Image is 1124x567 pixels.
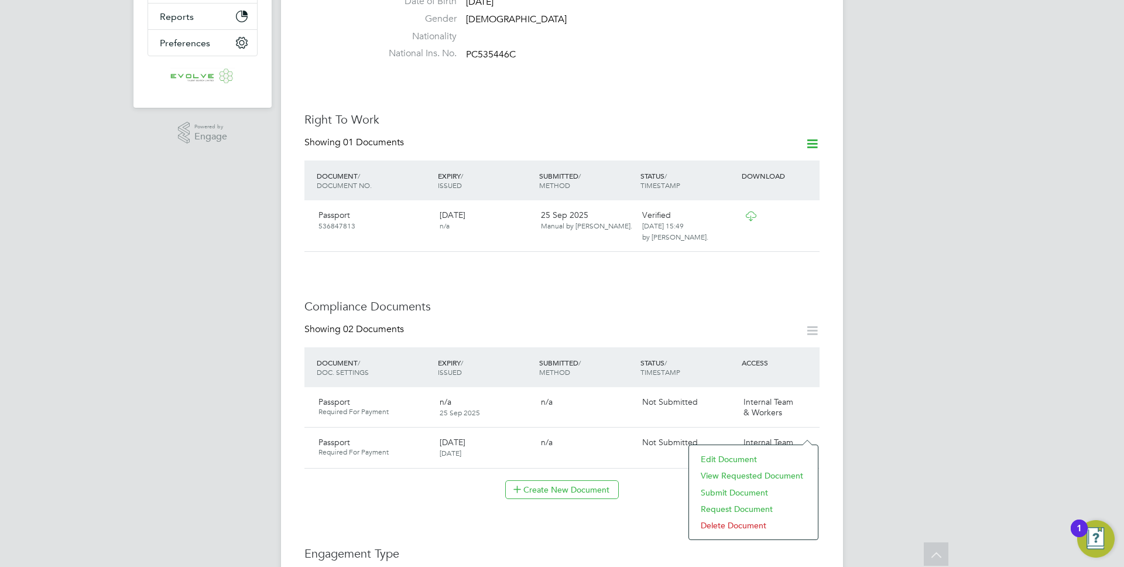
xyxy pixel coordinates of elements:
span: [DEMOGRAPHIC_DATA] [466,13,567,25]
h3: Engagement Type [304,546,820,561]
span: / [664,171,667,180]
span: TIMESTAMP [640,180,680,190]
a: Go to home page [148,68,258,87]
img: evolve-talent-logo-retina.png [170,68,235,87]
li: Request Document [695,501,812,517]
span: 02 Documents [343,323,404,335]
span: n/a [541,397,553,407]
span: Internal Team & Workers [743,437,793,458]
li: Submit Document [695,484,812,501]
li: Delete Document [695,517,812,534]
span: / [461,171,463,180]
span: / [358,171,360,180]
span: TIMESTAMP [640,367,680,377]
h3: Right To Work [304,112,820,127]
span: DOCUMENT NO. [317,180,372,190]
span: METHOD [539,367,570,377]
span: n/a [541,437,553,448]
div: Showing [304,323,406,336]
li: Edit Document [695,451,812,467]
span: PC535446C [466,49,516,60]
div: SUBMITTED [536,352,638,382]
span: 01 Documents [343,136,404,148]
span: ISSUED [438,367,462,377]
span: Passport [318,437,350,448]
div: DOWNLOAD [739,165,820,186]
span: Passport [318,397,350,407]
button: Preferences [148,30,257,56]
div: EXPIRY [435,352,536,382]
div: STATUS [638,352,739,382]
div: SUBMITTED [536,165,638,196]
span: [DATE] [440,448,461,457]
span: DOC. SETTINGS [317,367,369,377]
div: ACCESS [739,352,820,373]
span: Required For Payment [318,407,430,416]
span: 25 Sep 2025 [440,408,480,417]
div: Passport [314,205,435,235]
span: / [578,171,581,180]
div: DOCUMENT [314,352,435,382]
label: Gender [375,13,457,25]
span: / [358,358,360,367]
button: Open Resource Center, 1 new notification [1077,520,1115,558]
div: STATUS [638,165,739,196]
div: [DATE] [435,205,536,235]
span: Powered by [194,122,227,132]
span: Preferences [160,37,210,49]
span: n/a [440,397,451,407]
span: Not Submitted [642,437,698,448]
span: ISSUED [438,180,462,190]
span: Required For Payment [318,448,430,457]
div: 25 Sep 2025 [536,205,638,235]
span: / [578,358,581,367]
span: by [PERSON_NAME]. [642,232,708,241]
a: Powered byEngage [178,122,228,144]
span: Internal Team & Workers [743,397,793,418]
div: 1 [1077,528,1082,544]
li: View Requested Document [695,467,812,484]
span: Verified [642,210,671,220]
div: EXPIRY [435,165,536,196]
span: / [461,358,463,367]
label: Nationality [375,30,457,43]
span: METHOD [539,180,570,190]
span: [DATE] [440,437,465,448]
span: n/a [440,221,450,230]
label: National Ins. No. [375,47,457,60]
button: Create New Document [505,480,619,499]
div: DOCUMENT [314,165,435,196]
span: Manual by [PERSON_NAME]. [541,221,632,230]
span: [DATE] 15:49 [642,221,684,230]
span: Not Submitted [642,397,698,407]
span: / [664,358,667,367]
span: Reports [160,11,194,22]
div: Showing [304,136,406,149]
button: Reports [148,4,257,29]
span: 536847813 [318,221,355,230]
h3: Compliance Documents [304,299,820,314]
span: Engage [194,132,227,142]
